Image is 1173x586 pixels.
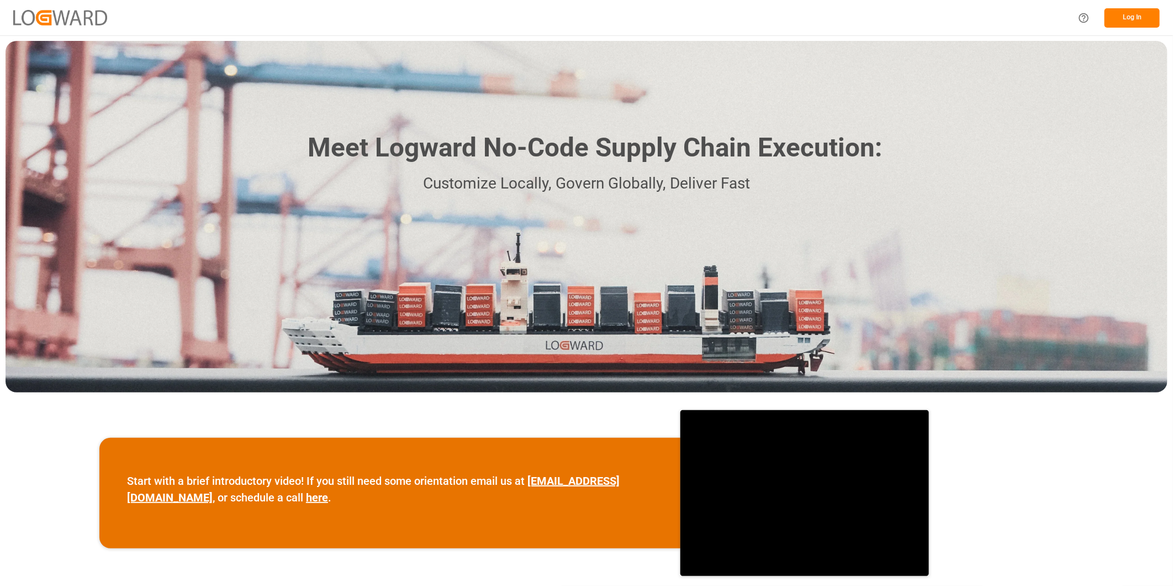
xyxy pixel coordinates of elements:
button: Log In [1105,8,1160,28]
iframe: video [680,410,929,576]
img: Logward_new_orange.png [13,10,107,25]
p: Start with a brief introductory video! If you still need some orientation email us at , or schedu... [127,473,653,506]
a: here [306,491,328,504]
p: Customize Locally, Govern Globally, Deliver Fast [291,171,882,196]
button: Help Center [1071,6,1096,30]
h1: Meet Logward No-Code Supply Chain Execution: [308,128,882,168]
